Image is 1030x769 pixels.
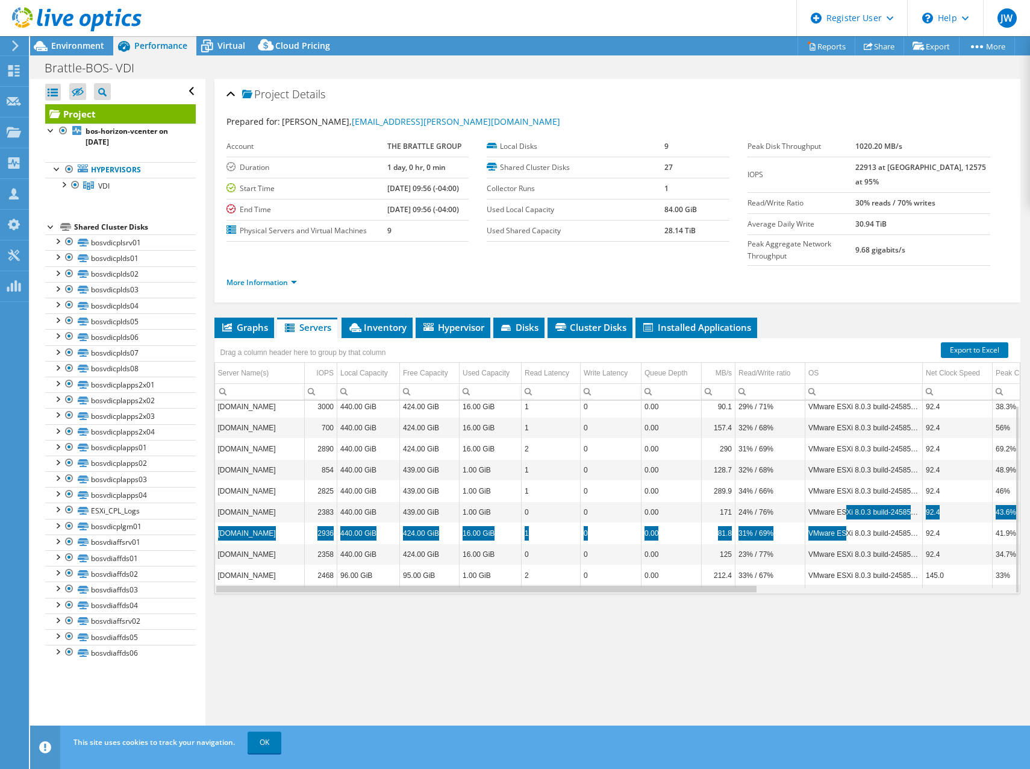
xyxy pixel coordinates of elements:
[45,408,196,424] a: bosvdicplapps2x03
[487,225,664,237] label: Used Shared Capacity
[460,417,522,438] td: Column Used Capacity, Value 16.00 GiB
[923,383,993,400] td: Column Net Clock Speed, Filter cell
[923,523,993,544] td: Column Net Clock Speed, Value 92.4
[522,417,581,438] td: Column Read Latency, Value 1
[215,438,305,459] td: Column Server Name(s), Value bosdtcesxvdi08.brattle.net
[941,342,1008,358] a: Export to Excel
[218,366,269,380] div: Server Name(s)
[664,141,669,151] b: 9
[400,459,460,480] td: Column Free Capacity, Value 439.00 GiB
[45,266,196,282] a: bosvdicplds02
[226,225,387,237] label: Physical Servers and Virtual Machines
[805,396,923,417] td: Column OS, Value VMware ESXi 8.0.3 build-24585383
[460,383,522,400] td: Column Used Capacity, Filter cell
[337,383,400,400] td: Column Local Capacity, Filter cell
[282,116,560,127] span: [PERSON_NAME],
[215,565,305,586] td: Column Server Name(s), Value bosesxvdi01.brattle.net
[748,169,855,181] label: IOPS
[215,363,305,384] td: Server Name(s) Column
[735,438,805,459] td: Column Read/Write ratio, Value 31% / 69%
[735,501,805,523] td: Column Read/Write ratio, Value 24% / 76%
[45,598,196,614] a: bosvdiaffds04
[45,566,196,582] a: bosvdiaffds02
[522,438,581,459] td: Column Read Latency, Value 2
[997,8,1017,28] span: JW
[45,503,196,518] a: ESXi_CPL_Logs
[522,396,581,417] td: Column Read Latency, Value 1
[400,396,460,417] td: Column Free Capacity, Value 424.00 GiB
[305,480,337,501] td: Column IOPS, Value 2825
[808,366,819,380] div: OS
[735,480,805,501] td: Column Read/Write ratio, Value 34% / 66%
[581,565,641,586] td: Column Write Latency, Value 0
[581,501,641,523] td: Column Write Latency, Value 0
[400,438,460,459] td: Column Free Capacity, Value 424.00 GiB
[226,116,280,127] label: Prepared for:
[487,204,664,216] label: Used Local Capacity
[45,234,196,250] a: bosvdicplsrv01
[702,459,735,480] td: Column MB/s, Value 128.7
[226,162,387,174] label: Duration
[641,363,702,384] td: Queue Depth Column
[702,565,735,586] td: Column MB/s, Value 212.4
[337,480,400,501] td: Column Local Capacity, Value 440.00 GiB
[400,417,460,438] td: Column Free Capacity, Value 424.00 GiB
[702,523,735,544] td: Column MB/s, Value 81.8
[305,459,337,480] td: Column IOPS, Value 854
[45,456,196,471] a: bosvdicplapps02
[45,250,196,266] a: bosvdicplds01
[522,383,581,400] td: Column Read Latency, Filter cell
[460,363,522,384] td: Used Capacity Column
[735,417,805,438] td: Column Read/Write ratio, Value 32% / 68%
[400,565,460,586] td: Column Free Capacity, Value 95.00 GiB
[220,321,268,333] span: Graphs
[923,480,993,501] td: Column Net Clock Speed, Value 92.4
[805,438,923,459] td: Column OS, Value VMware ESXi 8.0.3 build-24585383
[735,363,805,384] td: Read/Write ratio Column
[664,183,669,193] b: 1
[387,162,446,172] b: 1 day, 0 hr, 0 min
[805,363,923,384] td: OS Column
[702,363,735,384] td: MB/s Column
[45,471,196,487] a: bosvdicplapps03
[748,238,855,262] label: Peak Aggregate Network Throughput
[337,565,400,586] td: Column Local Capacity, Value 96.00 GiB
[248,732,281,753] a: OK
[226,204,387,216] label: End Time
[748,218,855,230] label: Average Daily Write
[45,629,196,645] a: bosvdiaffds05
[581,459,641,480] td: Column Write Latency, Value 0
[337,544,400,565] td: Column Local Capacity, Value 440.00 GiB
[487,183,664,195] label: Collector Runs
[641,396,702,417] td: Column Queue Depth, Value 0.00
[805,544,923,565] td: Column OS, Value VMware ESXi 8.0.3 build-24585383
[904,37,960,55] a: Export
[215,480,305,501] td: Column Server Name(s), Value bosdtcesxvdi05.brattle.net
[45,329,196,345] a: bosvdicplds06
[45,614,196,629] a: bosvdiaffsrv02
[387,183,459,193] b: [DATE] 09:56 (-04:00)
[487,162,664,174] label: Shared Cluster Disks
[922,13,933,24] svg: \n
[337,396,400,417] td: Column Local Capacity, Value 440.00 GiB
[45,440,196,456] a: bosvdicplapps01
[522,565,581,586] td: Column Read Latency, Value 2
[716,366,732,380] div: MB/s
[337,417,400,438] td: Column Local Capacity, Value 440.00 GiB
[522,523,581,544] td: Column Read Latency, Value 1
[581,363,641,384] td: Write Latency Column
[581,544,641,565] td: Column Write Latency, Value 0
[337,523,400,544] td: Column Local Capacity, Value 440.00 GiB
[387,141,461,151] b: THE BRATTLE GROUP
[735,523,805,544] td: Column Read/Write ratio, Value 31% / 69%
[805,501,923,523] td: Column OS, Value VMware ESXi 8.0.3 build-24585383
[581,396,641,417] td: Column Write Latency, Value 0
[98,181,110,191] span: VDI
[387,204,459,215] b: [DATE] 09:56 (-04:00)
[45,345,196,361] a: bosvdicplds07
[855,37,904,55] a: Share
[242,89,289,101] span: Project
[664,225,696,236] b: 28.14 TiB
[702,383,735,400] td: Column MB/s, Filter cell
[641,383,702,400] td: Column Queue Depth, Filter cell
